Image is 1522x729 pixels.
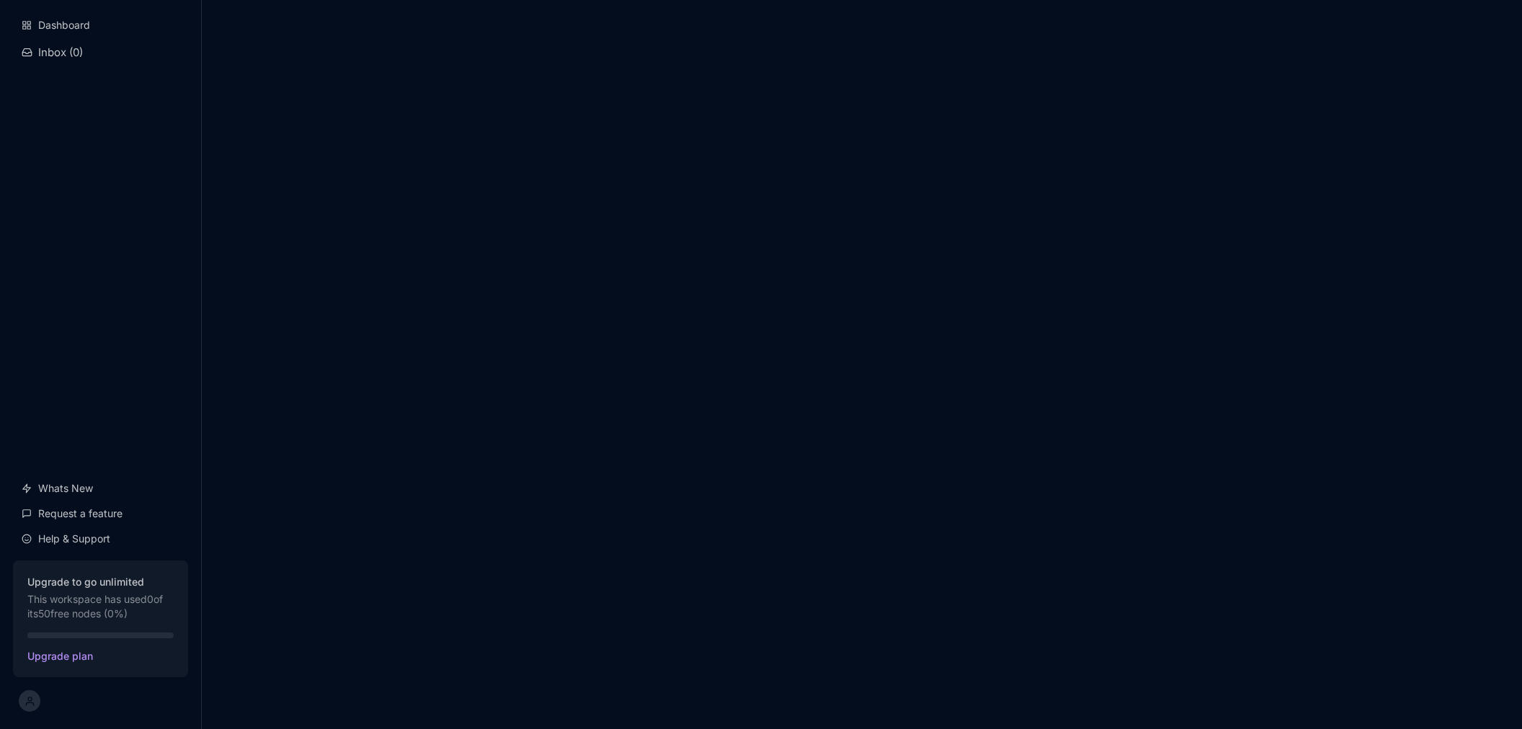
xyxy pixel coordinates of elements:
button: Upgrade to go unlimitedThis workspace has used0of its50free nodes (0%)Upgrade plan [13,560,188,677]
a: Help & Support [13,525,188,553]
a: Request a feature [13,500,188,527]
strong: Upgrade to go unlimited [27,575,174,589]
a: Whats New [13,475,188,502]
button: Inbox (0) [13,40,188,65]
div: This workspace has used 0 of its 50 free nodes ( 0 %) [27,575,174,621]
a: Dashboard [13,12,188,39]
span: Upgrade plan [27,650,174,663]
